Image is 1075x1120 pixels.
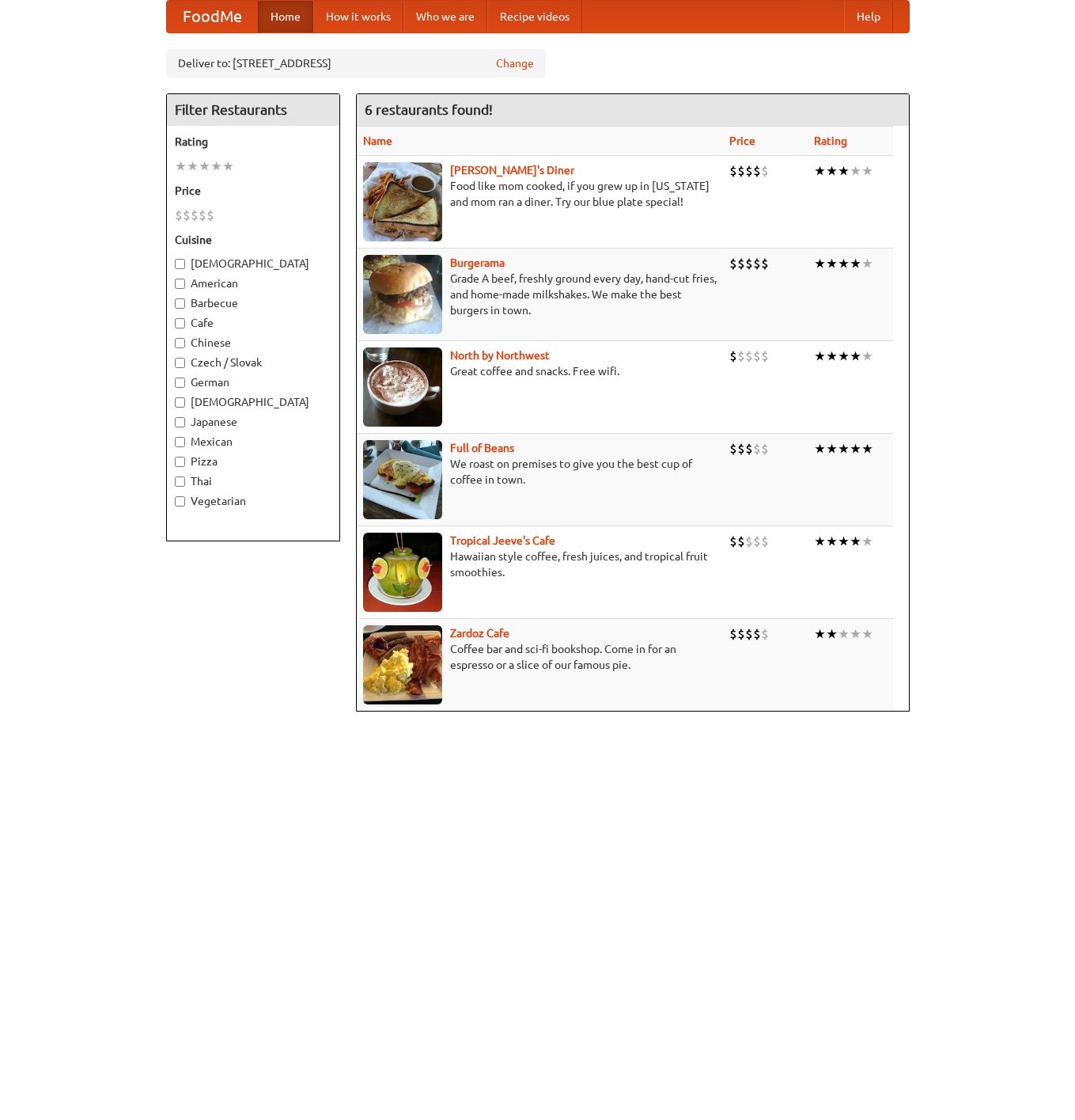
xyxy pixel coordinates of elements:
[814,625,826,643] li: ★
[191,207,199,224] li: $
[450,534,555,547] a: Tropical Jeeve's Cafe
[761,440,769,457] li: $
[175,232,331,248] h5: Cuisine
[745,625,753,643] li: $
[729,255,737,272] li: $
[737,255,745,272] li: $
[737,533,745,550] li: $
[175,158,187,175] li: ★
[753,533,761,550] li: $
[826,162,838,180] li: ★
[737,625,745,643] li: $
[729,440,737,457] li: $
[313,1,403,32] a: How it works
[826,440,838,457] li: ★
[737,162,745,180] li: $
[363,363,717,379] p: Great coffee and snacks. Free wifi.
[814,162,826,180] li: ★
[861,347,873,365] li: ★
[175,457,185,467] input: Pizza
[761,625,769,643] li: $
[496,55,534,71] a: Change
[175,298,185,309] input: Barbecue
[814,255,826,272] li: ★
[166,49,546,78] div: Deliver to: [STREET_ADDRESS]
[175,183,331,199] h5: Price
[745,255,753,272] li: $
[175,338,185,348] input: Chinese
[745,347,753,365] li: $
[814,347,826,365] li: ★
[175,414,331,430] label: Japanese
[363,135,392,147] a: Name
[844,1,893,32] a: Help
[167,1,258,32] a: FoodMe
[753,255,761,272] li: $
[450,349,550,362] b: North by Northwest
[838,533,850,550] li: ★
[861,625,873,643] li: ★
[175,374,331,390] label: German
[175,473,331,489] label: Thai
[175,259,185,269] input: [DEMOGRAPHIC_DATA]
[838,255,850,272] li: ★
[850,347,861,365] li: ★
[753,440,761,457] li: $
[363,255,442,334] img: burgerama.jpg
[753,347,761,365] li: $
[258,1,313,32] a: Home
[175,318,185,328] input: Cafe
[826,533,838,550] li: ★
[175,493,331,509] label: Vegetarian
[761,533,769,550] li: $
[861,255,873,272] li: ★
[838,440,850,457] li: ★
[745,162,753,180] li: $
[450,256,505,269] b: Burgerama
[745,440,753,457] li: $
[175,437,185,447] input: Mexican
[175,295,331,311] label: Barbecue
[175,434,331,450] label: Mexican
[838,625,850,643] li: ★
[450,627,509,640] b: Zardoz Cafe
[761,347,769,365] li: $
[363,162,442,241] img: sallys.jpg
[826,255,838,272] li: ★
[826,625,838,643] li: ★
[363,271,717,318] p: Grade A beef, freshly ground every day, hand-cut fries, and home-made milkshakes. We make the bes...
[814,135,847,147] a: Rating
[175,394,331,410] label: [DEMOGRAPHIC_DATA]
[850,162,861,180] li: ★
[363,549,717,580] p: Hawaiian style coffee, fresh juices, and tropical fruit smoothies.
[761,162,769,180] li: $
[850,255,861,272] li: ★
[175,279,185,289] input: American
[175,454,331,469] label: Pizza
[450,442,514,454] a: Full of Beans
[850,625,861,643] li: ★
[737,347,745,365] li: $
[175,355,331,370] label: Czech / Slovak
[450,164,574,177] a: [PERSON_NAME]'s Diner
[175,315,331,331] label: Cafe
[861,440,873,457] li: ★
[175,397,185,408] input: [DEMOGRAPHIC_DATA]
[363,641,717,673] p: Coffee bar and sci-fi bookshop. Come in for an espresso or a slice of our famous pie.
[175,358,185,368] input: Czech / Slovak
[838,162,850,180] li: ★
[363,178,717,210] p: Food like mom cooked, if you grew up in [US_STATE] and mom ran a diner. Try our blue plate special!
[175,335,331,351] label: Chinese
[737,440,745,457] li: $
[745,533,753,550] li: $
[403,1,487,32] a: Who we are
[363,533,442,612] img: jeeves.jpg
[210,158,222,175] li: ★
[175,476,185,487] input: Thai
[729,162,737,180] li: $
[753,625,761,643] li: $
[199,207,206,224] li: $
